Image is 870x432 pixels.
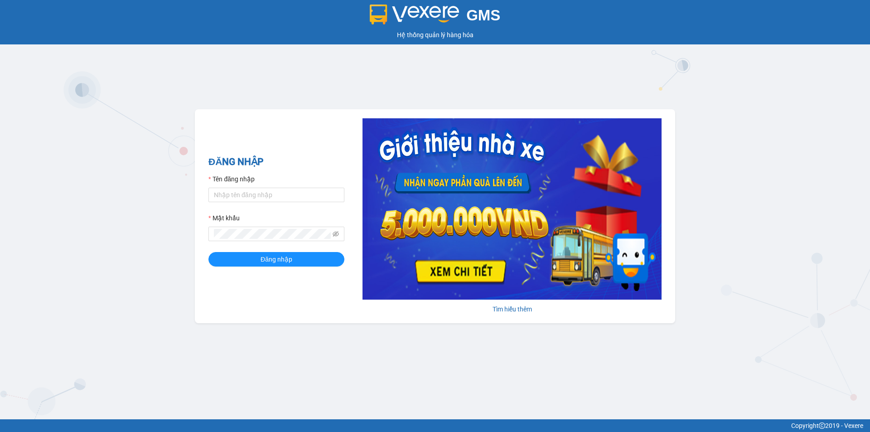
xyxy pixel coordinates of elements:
span: copyright [819,422,825,429]
div: Hệ thống quản lý hàng hóa [2,30,868,40]
span: GMS [466,7,500,24]
img: logo 2 [370,5,459,24]
h2: ĐĂNG NHẬP [208,155,344,170]
img: banner-0 [362,118,662,300]
input: Mật khẩu [214,229,331,239]
label: Tên đăng nhập [208,174,255,184]
input: Tên đăng nhập [208,188,344,202]
div: Copyright 2019 - Vexere [7,421,863,431]
div: Tìm hiểu thêm [362,304,662,314]
button: Đăng nhập [208,252,344,267]
span: Đăng nhập [261,254,292,264]
a: GMS [370,14,501,21]
span: eye-invisible [333,231,339,237]
label: Mật khẩu [208,213,240,223]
